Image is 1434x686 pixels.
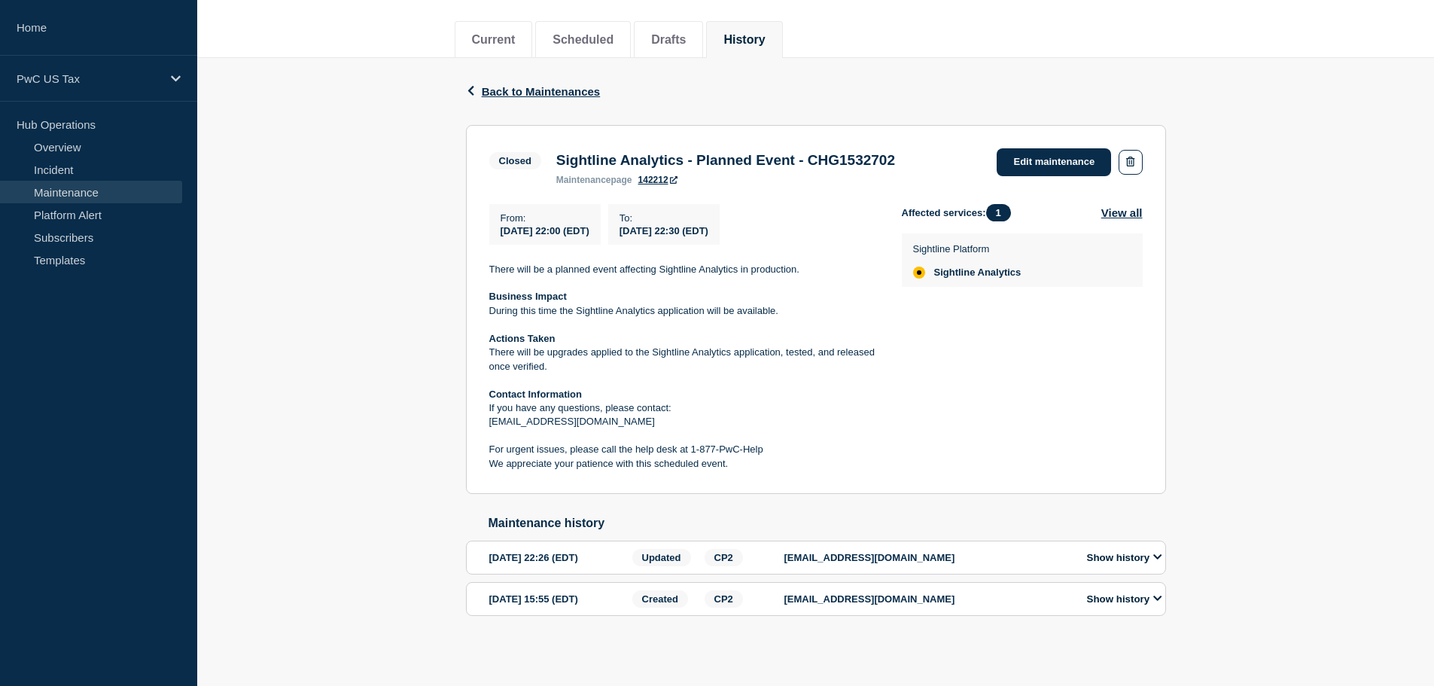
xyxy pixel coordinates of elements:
[466,85,601,98] button: Back to Maintenances
[489,291,567,302] strong: Business Impact
[489,590,628,608] div: [DATE] 15:55 (EDT)
[489,517,1166,530] h2: Maintenance history
[1082,551,1167,564] button: Show history
[913,267,925,279] div: affected
[556,175,611,185] span: maintenance
[556,152,895,169] h3: Sightline Analytics - Planned Event - CHG1532702
[723,33,765,47] button: History
[1101,204,1143,221] button: View all
[913,243,1021,255] p: Sightline Platform
[784,593,1070,605] p: [EMAIL_ADDRESS][DOMAIN_NAME]
[705,590,743,608] span: CP2
[489,401,878,415] p: If you have any questions, please contact:
[489,346,878,373] p: There will be upgrades applied to the Sightline Analytics application, tested, and released once ...
[997,148,1111,176] a: Edit maintenance
[705,549,743,566] span: CP2
[501,212,589,224] p: From :
[632,549,691,566] span: Updated
[489,152,541,169] span: Closed
[17,72,161,85] p: PwC US Tax
[620,225,708,236] span: [DATE] 22:30 (EDT)
[472,33,516,47] button: Current
[632,590,688,608] span: Created
[556,175,632,185] p: page
[489,333,556,344] strong: Actions Taken
[489,549,628,566] div: [DATE] 22:26 (EDT)
[489,263,878,276] p: There will be a planned event affecting Sightline Analytics in production.
[489,304,878,318] p: During this time the Sightline Analytics application will be available.
[489,443,878,456] p: For urgent issues, please call the help desk at 1-877-PwC-Help
[489,415,878,428] p: [EMAIL_ADDRESS][DOMAIN_NAME]
[651,33,686,47] button: Drafts
[489,389,583,400] strong: Contact Information
[934,267,1021,279] span: Sightline Analytics
[986,204,1011,221] span: 1
[553,33,613,47] button: Scheduled
[1082,593,1167,605] button: Show history
[784,552,1070,563] p: [EMAIL_ADDRESS][DOMAIN_NAME]
[638,175,677,185] a: 142212
[620,212,708,224] p: To :
[501,225,589,236] span: [DATE] 22:00 (EDT)
[482,85,601,98] span: Back to Maintenances
[489,457,878,471] p: We appreciate your patience with this scheduled event.
[902,204,1018,221] span: Affected services:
